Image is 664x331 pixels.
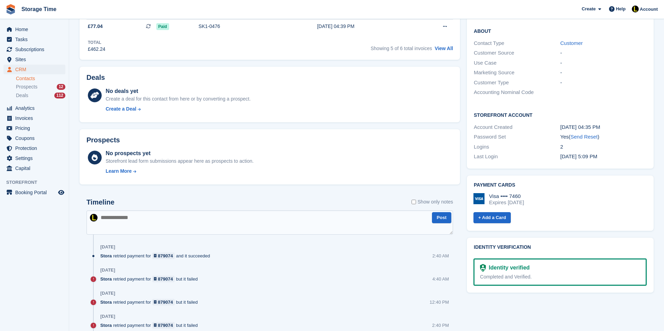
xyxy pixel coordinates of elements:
[412,198,453,206] label: Show only notes
[3,163,65,173] a: menu
[3,25,65,34] a: menu
[86,74,105,82] h2: Deals
[435,46,453,51] a: View All
[489,193,524,199] div: Visa •••• 7460
[474,143,560,151] div: Logins
[489,199,524,206] div: Expires [DATE]
[432,212,451,224] button: Post
[3,113,65,123] a: menu
[3,55,65,64] a: menu
[152,253,175,259] a: 879074
[100,267,115,273] div: [DATE]
[560,133,647,141] div: Yes
[16,92,28,99] span: Deals
[560,79,647,87] div: -
[430,299,449,305] div: 12:40 PM
[474,182,647,188] h2: Payment cards
[199,23,294,30] div: SK1-0476
[570,134,597,140] a: Send Reset
[474,153,560,161] div: Last Login
[105,149,253,158] div: No prospects yet
[86,198,114,206] h2: Timeline
[560,49,647,57] div: -
[15,133,57,143] span: Coupons
[15,153,57,163] span: Settings
[3,35,65,44] a: menu
[158,276,173,282] div: 879074
[480,264,486,272] img: Identity Verification Ready
[3,103,65,113] a: menu
[15,113,57,123] span: Invoices
[15,25,57,34] span: Home
[57,84,65,90] div: 12
[15,45,57,54] span: Subscriptions
[474,133,560,141] div: Password Set
[569,134,599,140] span: ( )
[473,212,511,224] a: + Add a Card
[16,84,37,90] span: Prospects
[152,299,175,305] a: 879074
[3,45,65,54] a: menu
[474,245,647,250] h2: Identity verification
[158,322,173,329] div: 879074
[158,253,173,259] div: 879074
[616,6,626,12] span: Help
[6,179,69,186] span: Storefront
[474,88,560,96] div: Accounting Nominal Code
[474,123,560,131] div: Account Created
[560,143,647,151] div: 2
[432,322,449,329] div: 2:40 PM
[560,153,597,159] time: 2025-04-30 16:09:57 UTC
[632,6,639,12] img: Laaibah Sarwar
[560,59,647,67] div: -
[474,69,560,77] div: Marketing Source
[100,276,112,282] span: Stora
[100,253,213,259] div: retried payment for and it succeeded
[432,253,449,259] div: 2:40 AM
[474,59,560,67] div: Use Case
[16,92,65,99] a: Deals 112
[105,105,250,113] a: Create a Deal
[100,276,201,282] div: retried payment for but it failed
[100,244,115,250] div: [DATE]
[105,168,131,175] div: Learn More
[105,168,253,175] a: Learn More
[152,276,175,282] a: 879074
[15,143,57,153] span: Protection
[15,35,57,44] span: Tasks
[152,322,175,329] a: 879074
[474,27,647,34] h2: About
[3,133,65,143] a: menu
[19,3,59,15] a: Storage Time
[474,49,560,57] div: Customer Source
[640,6,658,13] span: Account
[371,46,432,51] span: Showing 5 of 6 total invoices
[317,23,415,30] div: [DATE] 04:39 PM
[156,23,169,30] span: Paid
[3,153,65,163] a: menu
[474,39,560,47] div: Contact Type
[3,143,65,153] a: menu
[90,214,98,221] img: Laaibah Sarwar
[560,69,647,77] div: -
[16,75,65,82] a: Contacts
[88,23,103,30] span: £77.04
[3,188,65,197] a: menu
[474,111,647,118] h2: Storefront Account
[88,46,105,53] div: £462.24
[6,4,16,15] img: stora-icon-8386f47178a22dfd0bd8f6a31ec36ba5ce8667c1dd55bd0f319d3a0aa187defe.svg
[100,291,115,296] div: [DATE]
[15,55,57,64] span: Sites
[582,6,596,12] span: Create
[3,123,65,133] a: menu
[100,322,112,329] span: Stora
[105,158,253,165] div: Storefront lead form submissions appear here as prospects to action.
[105,87,250,95] div: No deals yet
[100,299,201,305] div: retried payment for but it failed
[105,95,250,103] div: Create a deal for this contact from here or by converting a prospect.
[412,198,416,206] input: Show only notes
[100,253,112,259] span: Stora
[480,273,640,281] div: Completed and Verified.
[15,65,57,74] span: CRM
[57,188,65,197] a: Preview store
